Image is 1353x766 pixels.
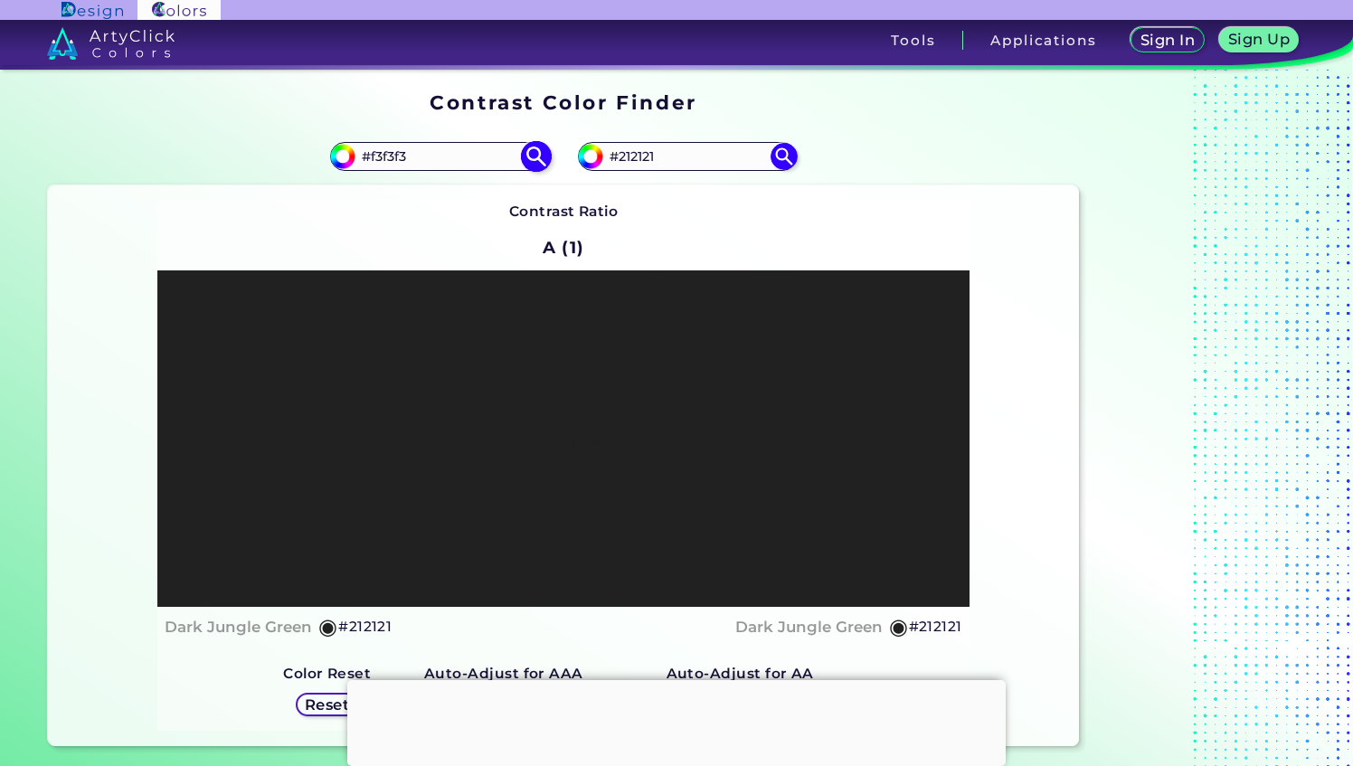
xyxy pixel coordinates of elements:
[283,665,371,682] strong: Color Reset
[47,27,175,60] img: logo_artyclick_colors_white.svg
[520,140,552,172] img: icon search
[909,615,962,638] h5: #212121
[522,427,605,454] h1: Title ✗
[1231,33,1287,46] h5: Sign Up
[424,665,583,682] strong: Auto-Adjust for AAA
[990,33,1096,47] h3: Applications
[1086,85,1312,753] iframe: Advertisement
[307,698,347,712] h5: Reset
[509,203,619,220] strong: Contrast Ratio
[735,614,883,640] h4: Dark Jungle Green
[430,89,696,116] h1: Contrast Color Finder
[889,616,909,638] h5: ◉
[318,616,338,638] h5: ◉
[338,615,392,638] h5: #212121
[61,2,122,19] img: ArtyClick Design logo
[1143,33,1192,47] h5: Sign In
[355,144,524,168] input: type color 1..
[891,33,935,47] h3: Tools
[771,143,798,170] img: icon search
[165,614,312,640] h4: Dark Jungle Green
[667,665,814,682] strong: Auto-Adjust for AA
[535,227,593,267] h2: A (1)
[347,680,1006,761] iframe: Advertisement
[1134,29,1201,52] a: Sign In
[1223,29,1294,52] a: Sign Up
[538,458,588,484] h4: Text ✗
[603,144,771,168] input: type color 2..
